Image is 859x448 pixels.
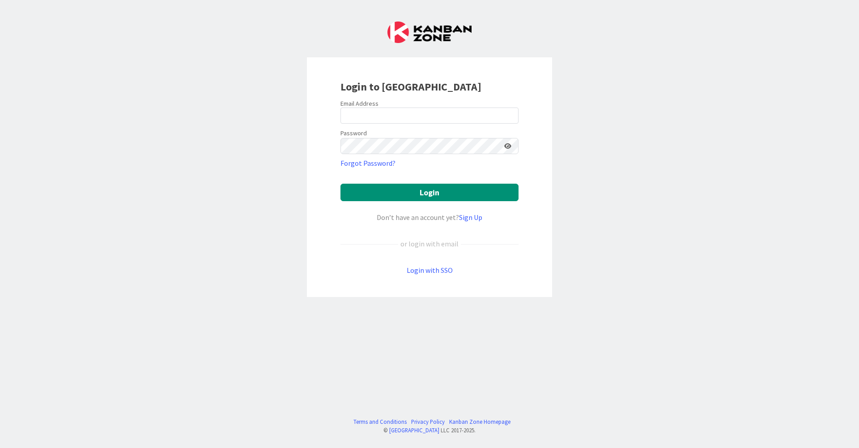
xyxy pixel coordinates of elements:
a: Sign Up [459,213,482,222]
div: Don’t have an account yet? [340,212,519,223]
a: Terms and Conditions [353,418,407,426]
div: © LLC 2017- 2025 . [349,426,510,435]
a: Login with SSO [407,266,453,275]
a: Privacy Policy [411,418,445,426]
b: Login to [GEOGRAPHIC_DATA] [340,80,481,94]
img: Kanban Zone [387,22,472,43]
label: Email Address [340,99,378,108]
label: Password [340,129,367,138]
a: Forgot Password? [340,158,395,168]
a: Kanban Zone Homepage [449,418,510,426]
button: Login [340,184,519,201]
a: [GEOGRAPHIC_DATA] [389,426,439,434]
div: or login with email [398,238,461,249]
